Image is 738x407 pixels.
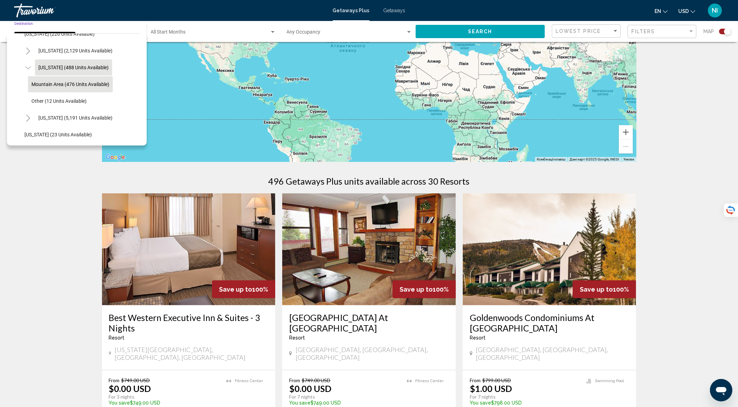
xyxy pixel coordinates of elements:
[109,400,130,406] span: You save
[104,153,127,162] a: Відкрити цю область на Картах Google (відкриється нове вікно)
[219,286,252,293] span: Save up to
[289,400,310,406] span: You save
[269,176,470,186] h1: 496 Getaways Plus units available across 30 Resorts
[35,43,116,59] button: [US_STATE] (2,129 units available)
[415,379,444,383] span: Fitness Center
[14,3,326,17] a: Travorium
[109,335,125,341] span: Resort
[31,81,109,87] span: Mountain Area (476 units available)
[289,312,449,333] a: [GEOGRAPHIC_DATA] At [GEOGRAPHIC_DATA]
[619,140,633,153] button: Зменшити
[470,400,580,406] p: $798.00 USD
[122,377,150,383] span: $749.00 USD
[573,280,636,298] div: 100%
[400,286,433,293] span: Save up to
[109,400,220,406] p: $749.00 USD
[38,48,112,53] span: [US_STATE] (2,129 units available)
[35,110,116,126] button: [US_STATE] (5,191 units available)
[31,98,87,104] span: Other (12 units available)
[21,60,35,74] button: Toggle Colorado (488 units available)
[678,8,689,14] span: USD
[295,346,449,361] span: [GEOGRAPHIC_DATA], [GEOGRAPHIC_DATA], [GEOGRAPHIC_DATA]
[623,157,634,161] a: Умови (відкривається в новій вкладці)
[470,394,580,400] p: For 7 nights
[470,335,485,341] span: Resort
[109,377,120,383] span: From
[619,125,633,139] button: Збільшити
[289,335,305,341] span: Resort
[631,29,655,34] span: Filters
[595,379,624,383] span: Swimming Pool
[282,193,456,305] img: 1869I01L.jpg
[104,153,127,162] img: Google
[21,127,95,143] button: [US_STATE] (23 units available)
[21,111,35,125] button: Toggle Florida (5,191 units available)
[28,93,90,109] button: Other (12 units available)
[476,346,629,361] span: [GEOGRAPHIC_DATA], [GEOGRAPHIC_DATA], [GEOGRAPHIC_DATA]
[38,115,112,121] span: [US_STATE] (5,191 units available)
[416,25,545,38] button: Search
[289,400,400,406] p: $749.00 USD
[655,8,661,14] span: en
[470,377,481,383] span: From
[35,59,112,76] button: [US_STATE] (488 units available)
[470,383,512,394] p: $1.00 USD
[468,29,492,35] span: Search
[289,383,331,394] p: $0.00 USD
[21,44,35,58] button: Toggle California (2,129 units available)
[570,157,619,161] span: Дані карт ©2025 Google, INEGI
[470,312,629,333] a: Goldenwoods Condominiums At [GEOGRAPHIC_DATA]
[678,6,695,16] button: Change currency
[628,24,696,39] button: Filter
[38,65,109,70] span: [US_STATE] (488 units available)
[710,379,732,401] iframe: Кнопка для запуску вікна повідомлень
[235,379,263,383] span: Fitness Center
[333,8,370,13] a: Getaways Plus
[537,157,565,162] button: Комбінації клавіш
[24,132,92,137] span: [US_STATE] (23 units available)
[393,280,456,298] div: 100%
[556,28,601,34] span: Lowest Price
[470,400,491,406] span: You save
[289,377,300,383] span: From
[28,76,113,92] button: Mountain Area (476 units available)
[302,377,330,383] span: $749.00 USD
[383,8,405,13] a: Getaways
[115,346,268,361] span: [US_STATE][GEOGRAPHIC_DATA], [GEOGRAPHIC_DATA], [GEOGRAPHIC_DATA]
[463,193,636,305] img: 1528E01L.jpg
[580,286,613,293] span: Save up to
[556,28,619,34] mat-select: Sort by
[482,377,511,383] span: $799.00 USD
[703,27,714,36] span: Map
[109,394,220,400] p: For 3 nights
[712,7,718,14] span: NI
[109,383,151,394] p: $0.00 USD
[289,394,400,400] p: For 7 nights
[655,6,668,16] button: Change language
[102,193,276,305] img: RS52I01X.jpg
[706,3,724,18] button: User Menu
[24,31,95,37] span: [US_STATE] (220 units available)
[212,280,275,298] div: 100%
[109,312,269,333] a: Best Western Executive Inn & Suites - 3 Nights
[21,26,98,42] button: [US_STATE] (220 units available)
